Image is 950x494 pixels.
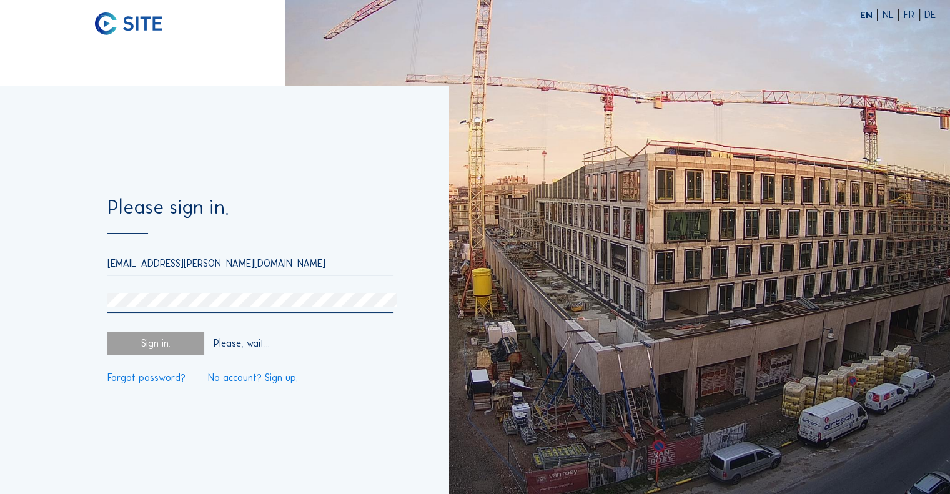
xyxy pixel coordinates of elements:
input: Email [107,257,394,269]
div: Sign in. [107,332,204,355]
div: Please sign in. [107,198,394,233]
div: Please, wait... [214,338,270,348]
a: Forgot password? [107,373,186,382]
div: NL [883,10,899,19]
div: DE [924,10,936,19]
div: EN [860,10,878,19]
div: FR [904,10,920,19]
a: No account? Sign up. [208,373,298,382]
img: C-SITE logo [95,12,161,35]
